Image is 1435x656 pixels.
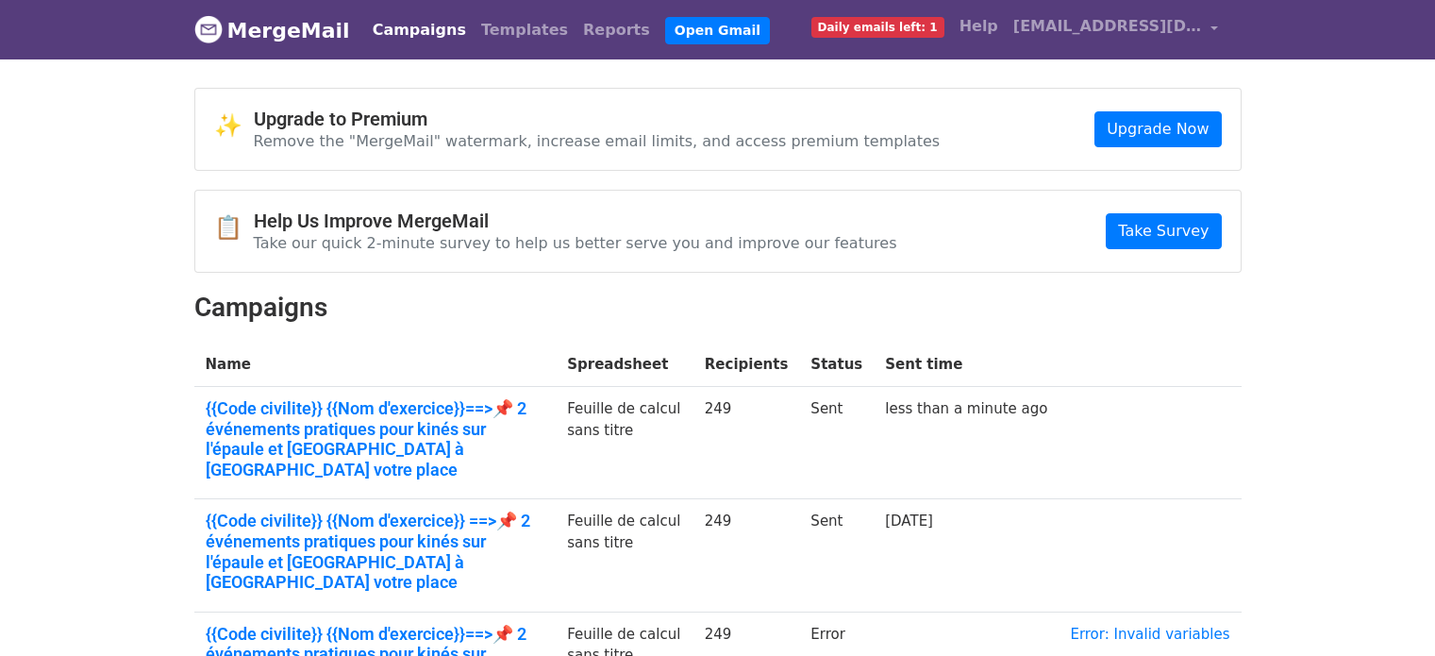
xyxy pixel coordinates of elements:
[206,398,545,479] a: {{Code civilite}} {{Nom d'exercice}}==>📌 2 événements pratiques pour kinés sur l'épaule et [GEOGR...
[799,343,874,387] th: Status
[556,343,693,387] th: Spreadsheet
[254,233,897,253] p: Take our quick 2-minute survey to help us better serve you and improve our features
[799,387,874,499] td: Sent
[576,11,658,49] a: Reports
[1013,15,1202,38] span: [EMAIL_ADDRESS][DOMAIN_NAME]
[254,210,897,232] h4: Help Us Improve MergeMail
[194,15,223,43] img: MergeMail logo
[474,11,576,49] a: Templates
[1094,111,1221,147] a: Upgrade Now
[254,131,941,151] p: Remove the "MergeMail" watermark, increase email limits, and access premium templates
[811,17,944,38] span: Daily emails left: 1
[206,511,545,592] a: {{Code civilite}} {{Nom d'exercice}} ==>📌 2 événements pratiques pour kinés sur l'épaule et [GEOG...
[1106,213,1221,249] a: Take Survey
[194,343,557,387] th: Name
[952,8,1006,45] a: Help
[1006,8,1226,52] a: [EMAIL_ADDRESS][DOMAIN_NAME]
[665,17,770,44] a: Open Gmail
[804,8,952,45] a: Daily emails left: 1
[194,10,350,50] a: MergeMail
[874,343,1059,387] th: Sent time
[693,499,800,612] td: 249
[214,112,254,140] span: ✨
[885,400,1047,417] a: less than a minute ago
[799,499,874,612] td: Sent
[693,387,800,499] td: 249
[556,499,693,612] td: Feuille de calcul sans titre
[1070,626,1229,643] a: Error: Invalid variables
[885,513,933,530] a: [DATE]
[194,292,1242,324] h2: Campaigns
[254,108,941,130] h4: Upgrade to Premium
[556,387,693,499] td: Feuille de calcul sans titre
[693,343,800,387] th: Recipients
[365,11,474,49] a: Campaigns
[214,214,254,242] span: 📋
